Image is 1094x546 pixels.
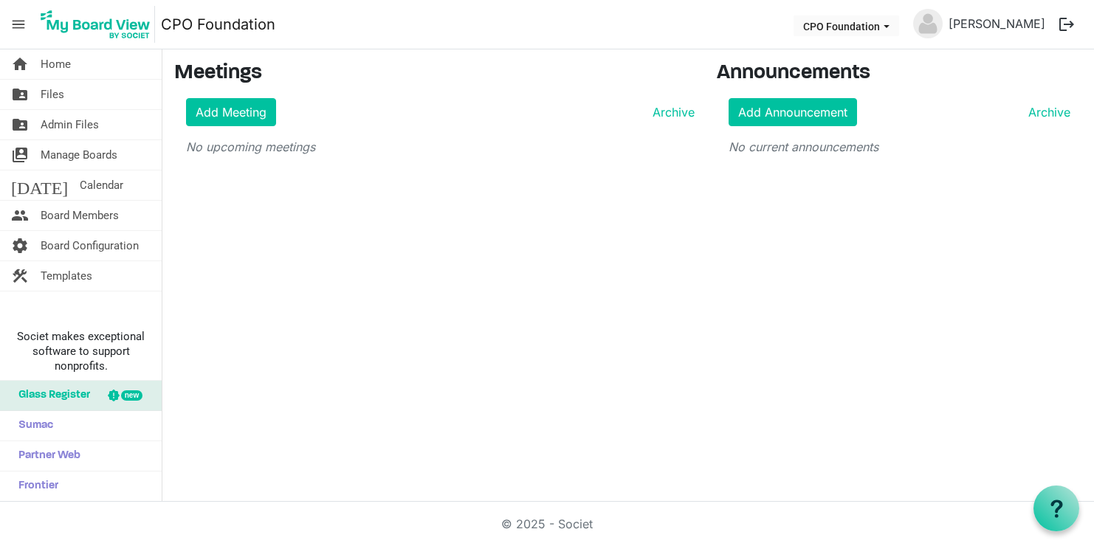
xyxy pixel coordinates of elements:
p: No current announcements [729,138,1070,156]
span: Glass Register [11,381,90,410]
span: Admin Files [41,110,99,139]
h3: Announcements [717,61,1082,86]
span: Board Configuration [41,231,139,260]
span: construction [11,261,29,291]
span: Partner Web [11,441,80,471]
h3: Meetings [174,61,695,86]
span: Board Members [41,201,119,230]
span: Societ makes exceptional software to support nonprofits. [7,329,155,373]
span: Home [41,49,71,79]
a: [PERSON_NAME] [943,9,1051,38]
span: [DATE] [11,170,68,200]
a: Add Announcement [729,98,857,126]
span: folder_shared [11,80,29,109]
a: CPO Foundation [161,10,275,39]
span: Templates [41,261,92,291]
span: settings [11,231,29,260]
span: people [11,201,29,230]
span: Manage Boards [41,140,117,170]
div: new [121,390,142,401]
span: home [11,49,29,79]
span: Sumac [11,411,53,440]
span: folder_shared [11,110,29,139]
a: © 2025 - Societ [501,516,593,531]
img: My Board View Logo [36,6,155,43]
span: Files [41,80,64,109]
button: CPO Foundation dropdownbutton [794,15,899,36]
img: no-profile-picture.svg [913,9,943,38]
span: Calendar [80,170,123,200]
span: menu [4,10,32,38]
button: logout [1051,9,1082,40]
span: Frontier [11,471,58,501]
a: Archive [647,103,695,121]
p: No upcoming meetings [186,138,695,156]
a: My Board View Logo [36,6,161,43]
span: switch_account [11,140,29,170]
a: Add Meeting [186,98,276,126]
a: Archive [1022,103,1070,121]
